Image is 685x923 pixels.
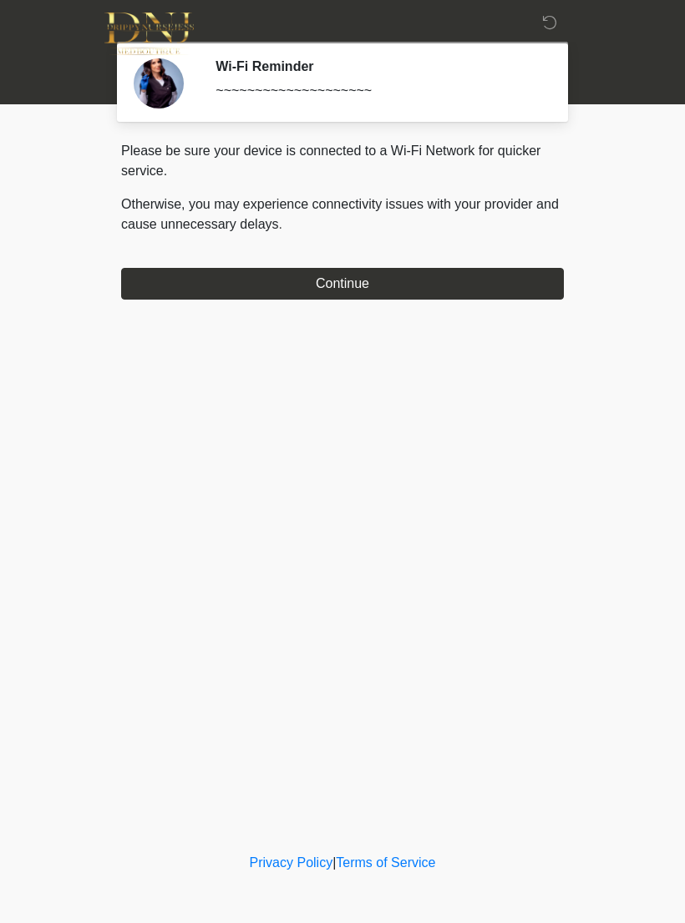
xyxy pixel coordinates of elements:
p: Please be sure your device is connected to a Wi-Fi Network for quicker service. [121,141,564,181]
img: Agent Avatar [134,58,184,108]
a: | [332,855,336,870]
button: Continue [121,268,564,300]
p: Otherwise, you may experience connectivity issues with your provider and cause unnecessary delays [121,194,564,235]
span: . [279,217,282,231]
a: Privacy Policy [250,855,333,870]
a: Terms of Service [336,855,435,870]
div: ~~~~~~~~~~~~~~~~~~~~ [216,81,539,101]
img: DNJ Med Boutique Logo [104,13,194,55]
